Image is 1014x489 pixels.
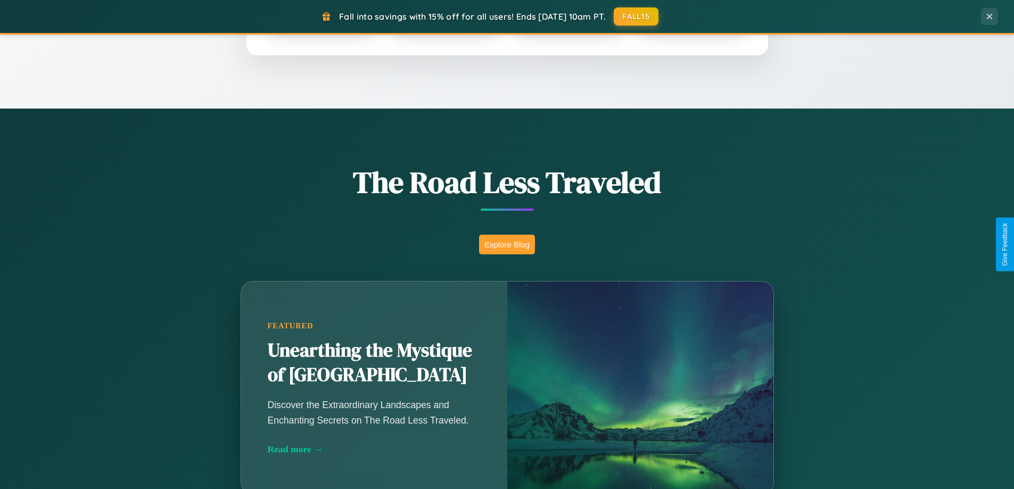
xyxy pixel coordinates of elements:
button: Explore Blog [479,235,535,254]
span: Fall into savings with 15% off for all users! Ends [DATE] 10am PT. [339,11,606,22]
h2: Unearthing the Mystique of [GEOGRAPHIC_DATA] [268,338,481,387]
div: Read more → [268,444,481,455]
p: Discover the Extraordinary Landscapes and Enchanting Secrets on The Road Less Traveled. [268,397,481,427]
div: Give Feedback [1001,223,1009,266]
div: Featured [268,321,481,330]
h1: The Road Less Traveled [188,162,827,203]
button: FALL15 [614,7,658,26]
